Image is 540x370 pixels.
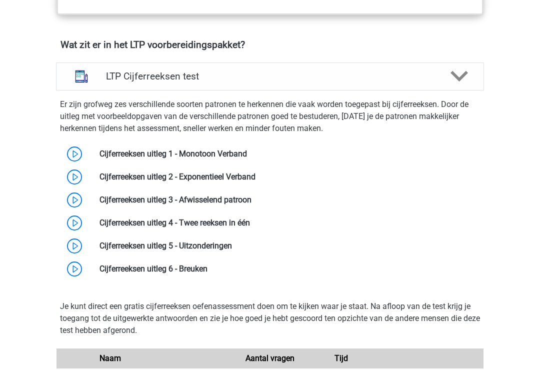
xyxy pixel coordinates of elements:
div: Tijd [305,352,376,364]
div: Cijferreeksen uitleg 3 - Afwisselend patroon [92,194,483,206]
div: Cijferreeksen uitleg 4 - Twee reeksen in één [92,217,483,229]
div: Cijferreeksen uitleg 1 - Monotoon Verband [92,148,483,160]
div: Aantal vragen [234,352,305,364]
div: Cijferreeksen uitleg 2 - Exponentieel Verband [92,171,483,183]
div: Cijferreeksen uitleg 6 - Breuken [92,263,483,275]
h4: LTP Cijferreeksen test [106,70,433,82]
a: cijferreeksen LTP Cijferreeksen test [52,62,488,90]
div: Naam [92,352,234,364]
h4: Wat zit er in het LTP voorbereidingspakket? [60,39,479,50]
p: Je kunt direct een gratis cijferreeksen oefenassessment doen om te kijken waar je staat. Na afloo... [60,300,480,336]
img: cijferreeksen [68,63,94,89]
p: Er zijn grofweg zes verschillende soorten patronen te herkennen die vaak worden toegepast bij cij... [60,98,480,134]
div: Cijferreeksen uitleg 5 - Uitzonderingen [92,240,483,252]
